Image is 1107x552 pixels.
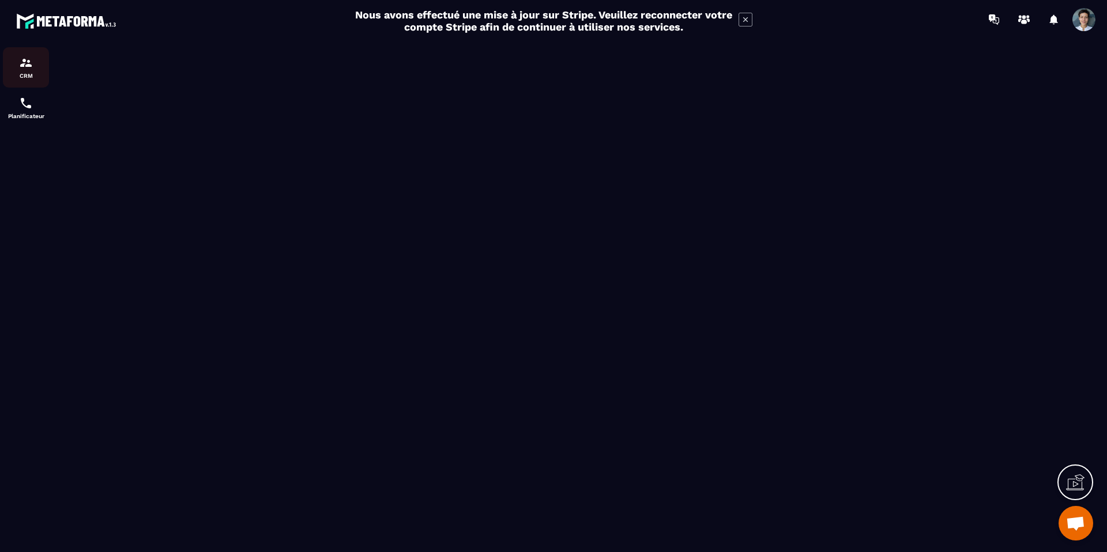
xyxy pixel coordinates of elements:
img: logo [16,10,120,32]
p: Planificateur [3,113,49,119]
div: Ouvrir le chat [1059,506,1093,540]
h2: Nous avons effectué une mise à jour sur Stripe. Veuillez reconnecter votre compte Stripe afin de ... [355,9,733,33]
img: scheduler [19,96,33,110]
img: formation [19,56,33,70]
p: CRM [3,73,49,79]
a: schedulerschedulerPlanificateur [3,88,49,128]
a: formationformationCRM [3,47,49,88]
